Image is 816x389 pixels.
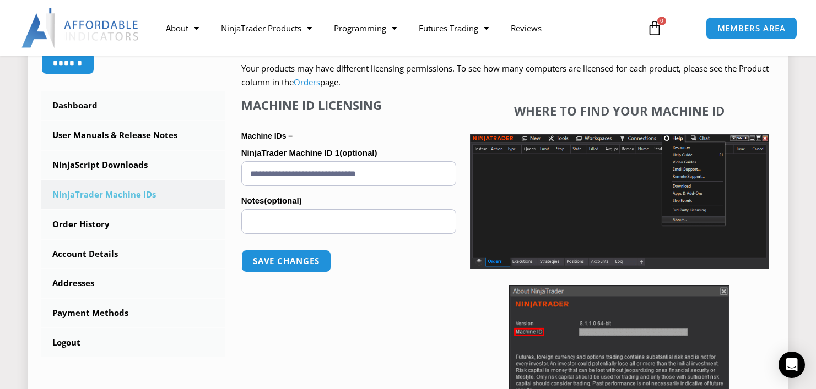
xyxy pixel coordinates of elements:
[241,193,457,209] label: Notes
[717,24,786,32] span: MEMBERS AREA
[339,148,377,157] span: (optional)
[706,17,798,40] a: MEMBERS AREA
[323,15,408,41] a: Programming
[241,145,457,161] label: NinjaTrader Machine ID 1
[470,134,769,269] img: Screenshot 2025-01-17 1155544 | Affordable Indicators – NinjaTrader
[41,328,225,357] a: Logout
[21,8,140,48] img: LogoAI | Affordable Indicators – NinjaTrader
[294,76,320,87] a: Orders
[41,151,225,179] a: NinjaScript Downloads
[630,12,679,44] a: 0
[241,250,331,272] button: Save changes
[41,240,225,269] a: Account Details
[470,103,769,118] h4: Where to find your Machine ID
[41,91,225,120] a: Dashboard
[210,15,323,41] a: NinjaTrader Products
[500,15,553,41] a: Reviews
[155,15,636,41] nav: Menu
[241,98,457,112] h4: Machine ID Licensing
[241,63,769,88] span: Your products may have different licensing permissions. To see how many computers are licensed fo...
[241,132,293,140] strong: Machine IDs –
[41,180,225,209] a: NinjaTrader Machine IDs
[155,15,210,41] a: About
[408,15,500,41] a: Futures Trading
[41,91,225,357] nav: Account pages
[41,299,225,327] a: Payment Methods
[41,210,225,239] a: Order History
[779,352,805,378] div: Open Intercom Messenger
[657,17,666,25] span: 0
[41,269,225,298] a: Addresses
[41,121,225,150] a: User Manuals & Release Notes
[264,196,301,205] span: (optional)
